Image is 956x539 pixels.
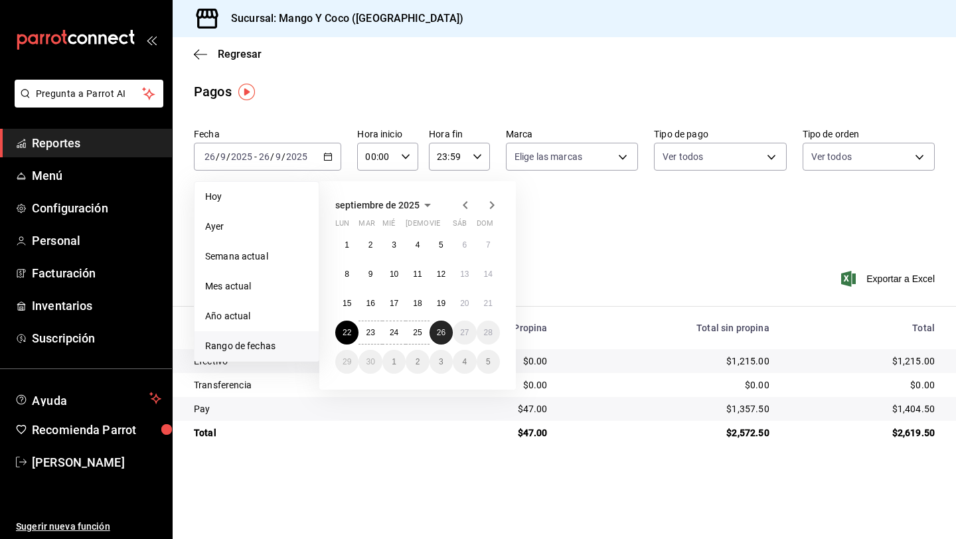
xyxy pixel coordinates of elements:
div: $47.00 [438,402,547,416]
button: 5 de octubre de 2025 [477,350,500,374]
button: 3 de octubre de 2025 [430,350,453,374]
button: Tooltip marker [238,84,255,100]
abbr: 25 de septiembre de 2025 [413,328,422,337]
span: Ayer [205,220,308,234]
abbr: 4 de octubre de 2025 [462,357,467,366]
abbr: 17 de septiembre de 2025 [390,299,398,308]
abbr: 6 de septiembre de 2025 [462,240,467,250]
button: 3 de septiembre de 2025 [382,233,406,257]
label: Marca [506,129,638,139]
span: Facturación [32,264,161,282]
h3: Sucursal: Mango Y Coco ([GEOGRAPHIC_DATA]) [220,11,464,27]
abbr: 26 de septiembre de 2025 [437,328,445,337]
button: Exportar a Excel [844,271,935,287]
button: 4 de octubre de 2025 [453,350,476,374]
abbr: 2 de septiembre de 2025 [368,240,373,250]
div: $47.00 [438,426,547,439]
abbr: 30 de septiembre de 2025 [366,357,374,366]
button: 13 de septiembre de 2025 [453,262,476,286]
abbr: 2 de octubre de 2025 [416,357,420,366]
abbr: 1 de octubre de 2025 [392,357,396,366]
span: Configuración [32,199,161,217]
button: 30 de septiembre de 2025 [358,350,382,374]
button: 7 de septiembre de 2025 [477,233,500,257]
span: Ver todos [663,150,703,163]
button: 1 de octubre de 2025 [382,350,406,374]
span: Rango de fechas [205,339,308,353]
div: $1,215.00 [791,354,935,368]
abbr: 24 de septiembre de 2025 [390,328,398,337]
abbr: 16 de septiembre de 2025 [366,299,374,308]
div: Pagos [194,82,232,102]
div: $2,572.50 [568,426,769,439]
input: ---- [285,151,308,162]
div: Total sin propina [568,323,769,333]
abbr: 7 de septiembre de 2025 [486,240,491,250]
abbr: 20 de septiembre de 2025 [460,299,469,308]
span: / [270,151,274,162]
button: 2 de septiembre de 2025 [358,233,382,257]
button: 28 de septiembre de 2025 [477,321,500,345]
span: / [226,151,230,162]
button: 14 de septiembre de 2025 [477,262,500,286]
button: 8 de septiembre de 2025 [335,262,358,286]
abbr: sábado [453,219,467,233]
button: 21 de septiembre de 2025 [477,291,500,315]
input: -- [258,151,270,162]
span: Recomienda Parrot [32,421,161,439]
abbr: miércoles [382,219,395,233]
span: Suscripción [32,329,161,347]
div: $1,404.50 [791,402,935,416]
button: 26 de septiembre de 2025 [430,321,453,345]
button: 15 de septiembre de 2025 [335,291,358,315]
span: / [216,151,220,162]
div: $1,357.50 [568,402,769,416]
span: Ayuda [32,390,144,406]
abbr: 3 de septiembre de 2025 [392,240,396,250]
button: Pregunta a Parrot AI [15,80,163,108]
label: Hora inicio [357,129,418,139]
button: 12 de septiembre de 2025 [430,262,453,286]
span: Ver todos [811,150,852,163]
button: 10 de septiembre de 2025 [382,262,406,286]
input: -- [275,151,281,162]
button: 17 de septiembre de 2025 [382,291,406,315]
abbr: 23 de septiembre de 2025 [366,328,374,337]
button: 2 de octubre de 2025 [406,350,429,374]
div: $1,215.00 [568,354,769,368]
abbr: 14 de septiembre de 2025 [484,269,493,279]
div: Transferencia [194,378,417,392]
abbr: 12 de septiembre de 2025 [437,269,445,279]
abbr: 11 de septiembre de 2025 [413,269,422,279]
button: 6 de septiembre de 2025 [453,233,476,257]
abbr: 18 de septiembre de 2025 [413,299,422,308]
span: Hoy [205,190,308,204]
abbr: martes [358,219,374,233]
abbr: 9 de septiembre de 2025 [368,269,373,279]
span: Personal [32,232,161,250]
abbr: 1 de septiembre de 2025 [345,240,349,250]
div: $0.00 [791,378,935,392]
button: 24 de septiembre de 2025 [382,321,406,345]
label: Tipo de orden [803,129,935,139]
input: -- [220,151,226,162]
button: 19 de septiembre de 2025 [430,291,453,315]
input: ---- [230,151,253,162]
button: 16 de septiembre de 2025 [358,291,382,315]
button: 27 de septiembre de 2025 [453,321,476,345]
button: 4 de septiembre de 2025 [406,233,429,257]
input: -- [204,151,216,162]
abbr: 5 de octubre de 2025 [486,357,491,366]
button: 23 de septiembre de 2025 [358,321,382,345]
span: / [281,151,285,162]
label: Tipo de pago [654,129,786,139]
button: 25 de septiembre de 2025 [406,321,429,345]
button: Regresar [194,48,262,60]
span: Regresar [218,48,262,60]
abbr: 4 de septiembre de 2025 [416,240,420,250]
abbr: 10 de septiembre de 2025 [390,269,398,279]
span: Semana actual [205,250,308,264]
abbr: 15 de septiembre de 2025 [343,299,351,308]
span: [PERSON_NAME] [32,453,161,471]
